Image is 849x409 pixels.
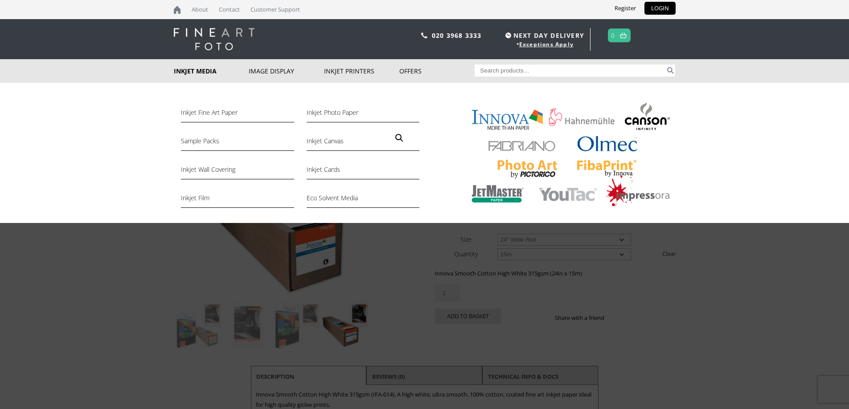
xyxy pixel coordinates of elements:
[249,59,324,83] a: Image Display
[181,193,294,208] a: Inkjet Film
[665,65,676,77] button: Search
[460,101,676,212] img: Inkjet-Media_brands-from-fine-art-foto-3.jpg
[181,164,294,179] a: Inkjet Wall Covering
[307,193,419,208] a: Eco Solvent Media
[181,136,294,151] a: Sample Packs
[608,2,643,15] a: Register
[307,164,419,179] a: Inkjet Cards
[174,59,249,83] a: Inkjet Media
[399,59,475,83] a: Offers
[307,107,419,122] a: Inkjet Photo Paper
[519,40,574,48] a: Exceptions Apply
[611,29,615,42] a: 0
[644,2,676,15] a: LOGIN
[421,32,427,38] img: phone.svg
[391,130,407,146] a: View full-screen image gallery
[181,107,294,122] a: Inkjet Fine Art Paper
[620,32,627,38] img: basket.svg
[505,32,511,38] img: time.svg
[432,31,482,40] a: 020 3968 3333
[324,59,399,83] a: Inkjet Printers
[503,30,584,40] span: NEXT DAY DELIVERY
[174,28,254,50] img: logo-white.svg
[307,136,419,151] a: Inkjet Canvas
[475,65,665,77] input: Search products…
